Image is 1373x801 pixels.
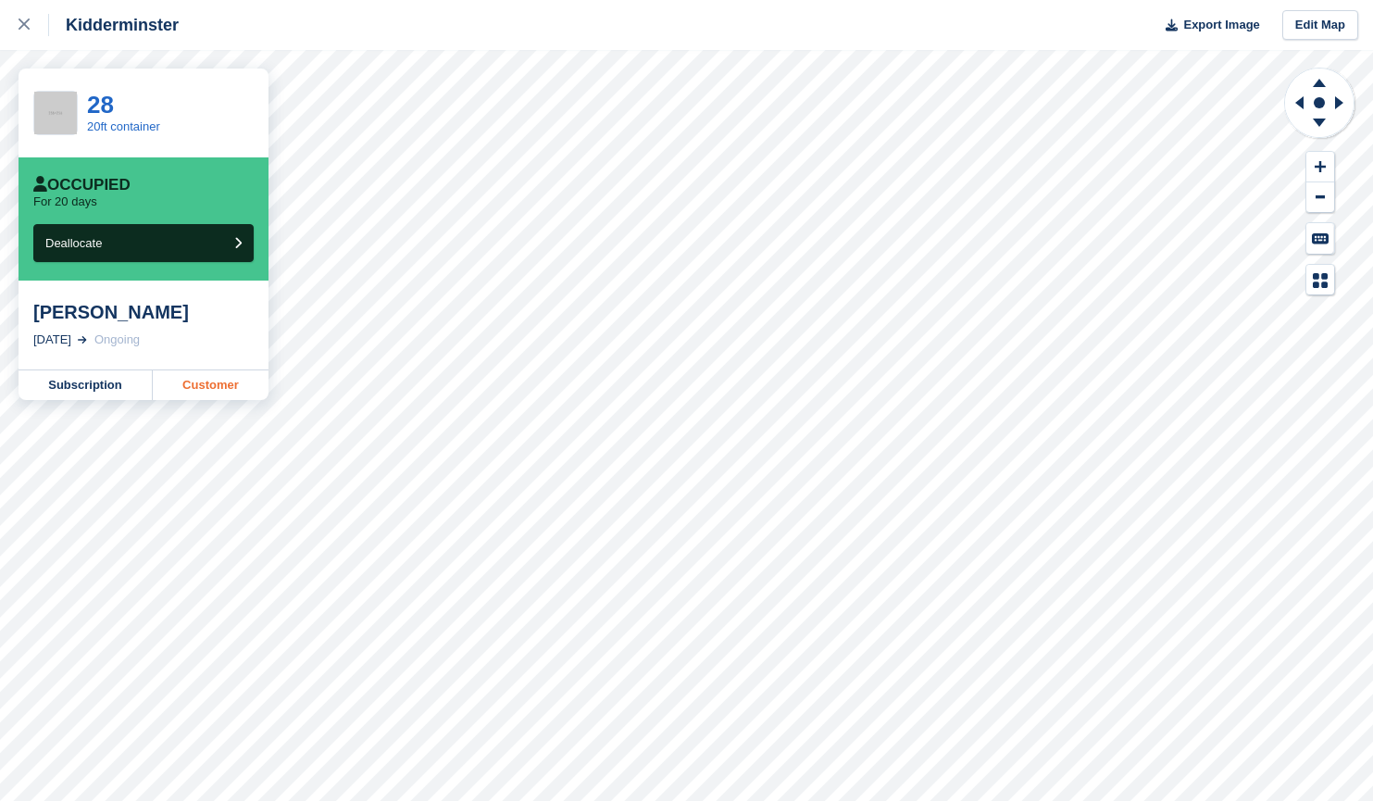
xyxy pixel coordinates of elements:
[1183,16,1259,34] span: Export Image
[34,92,77,134] img: 256x256-placeholder-a091544baa16b46aadf0b611073c37e8ed6a367829ab441c3b0103e7cf8a5b1b.png
[1282,10,1358,41] a: Edit Map
[33,194,97,209] p: For 20 days
[45,236,102,250] span: Deallocate
[94,331,140,349] div: Ongoing
[33,176,131,194] div: Occupied
[49,14,179,36] div: Kidderminster
[1306,182,1334,213] button: Zoom Out
[33,224,254,262] button: Deallocate
[87,91,114,119] a: 28
[33,331,71,349] div: [DATE]
[1306,152,1334,182] button: Zoom In
[1306,223,1334,254] button: Keyboard Shortcuts
[19,370,153,400] a: Subscription
[87,119,160,133] a: 20ft container
[78,336,87,344] img: arrow-right-light-icn-cde0832a797a2874e46488d9cf13f60e5c3a73dbe684e267c42b8395dfbc2abf.svg
[33,301,254,323] div: [PERSON_NAME]
[1306,265,1334,295] button: Map Legend
[153,370,268,400] a: Customer
[1155,10,1260,41] button: Export Image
